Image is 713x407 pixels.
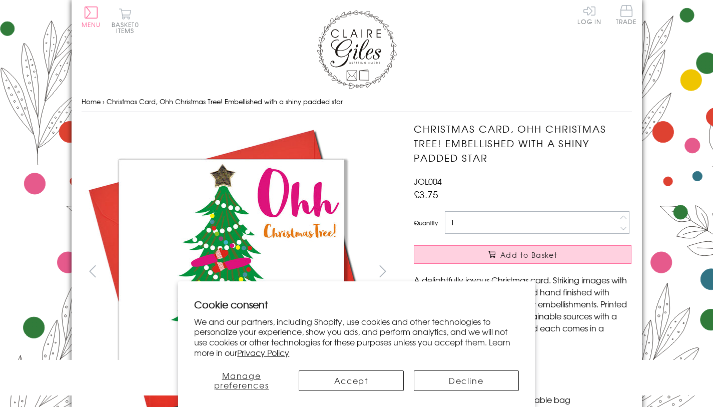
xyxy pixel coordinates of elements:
span: Manage preferences [214,369,269,391]
p: We and our partners, including Shopify, use cookies and other technologies to personalize your ex... [194,316,519,358]
span: › [103,97,105,106]
span: Menu [82,20,101,29]
span: 0 items [116,20,139,35]
nav: breadcrumbs [82,92,632,112]
span: JOL004 [414,175,442,187]
button: prev [82,260,104,282]
button: Manage preferences [194,370,288,391]
a: Log In [577,5,601,25]
img: Claire Giles Greetings Cards [317,10,397,89]
button: Decline [414,370,519,391]
a: Privacy Policy [237,346,289,358]
span: Add to Basket [500,250,557,260]
h1: Christmas Card, Ohh Christmas Tree! Embellished with a shiny padded star [414,122,631,165]
button: Accept [299,370,404,391]
button: Add to Basket [414,245,631,264]
span: Trade [616,5,637,25]
a: Home [82,97,101,106]
button: next [371,260,394,282]
span: Christmas Card, Ohh Christmas Tree! Embellished with a shiny padded star [107,97,343,106]
span: £3.75 [414,187,438,201]
button: Basket0 items [112,8,139,34]
h2: Cookie consent [194,297,519,311]
p: A delightfully joyous Christmas card. Striking images with contemporary bold colours, and hand fi... [414,274,631,346]
button: Menu [82,7,101,28]
a: Trade [616,5,637,27]
label: Quantity [414,218,438,227]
